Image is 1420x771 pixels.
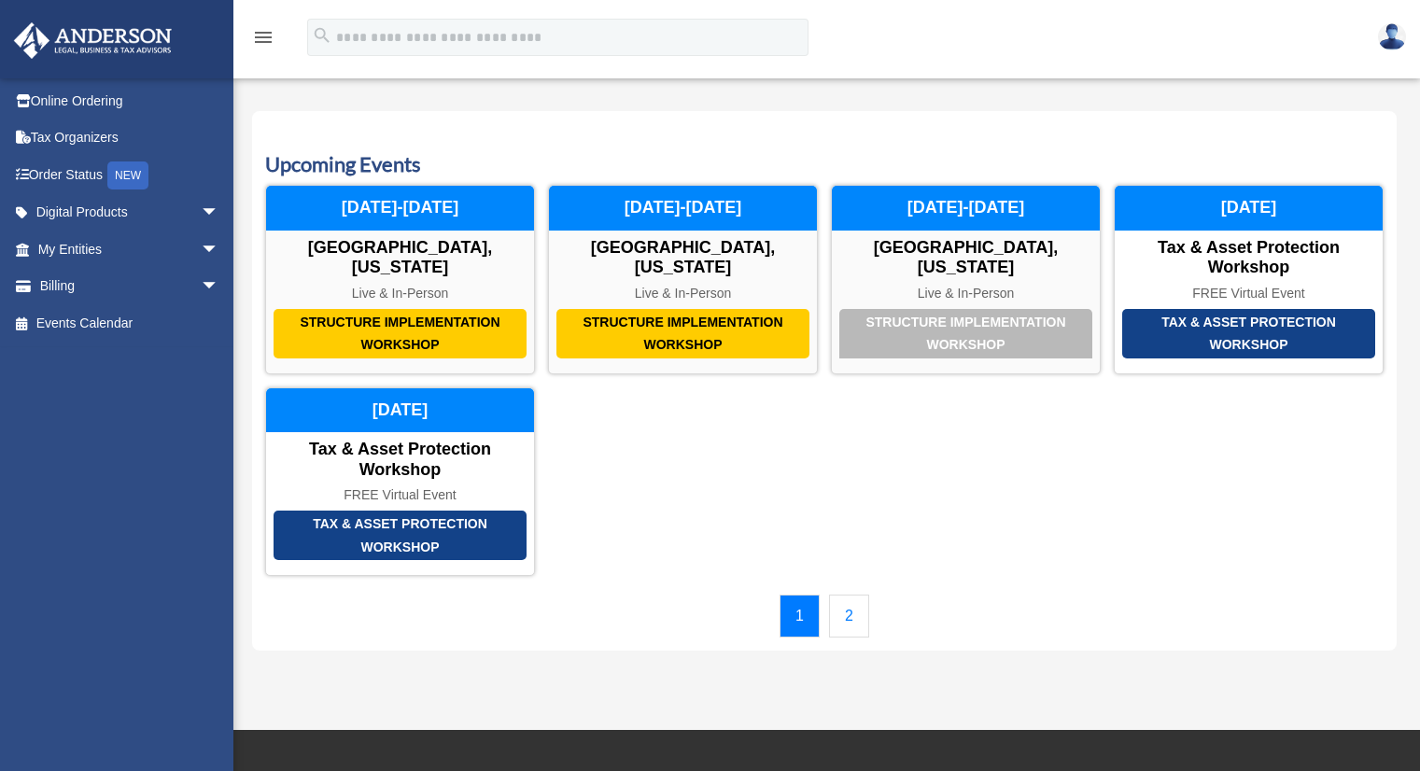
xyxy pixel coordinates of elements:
span: arrow_drop_down [201,231,238,269]
div: Tax & Asset Protection Workshop [266,440,534,480]
a: menu [252,33,274,49]
div: Live & In-Person [266,286,534,301]
a: Structure Implementation Workshop [GEOGRAPHIC_DATA], [US_STATE] Live & In-Person [DATE]-[DATE] [265,185,535,373]
div: Structure Implementation Workshop [839,309,1092,358]
img: Anderson Advisors Platinum Portal [8,22,177,59]
div: Tax & Asset Protection Workshop [1115,238,1383,278]
a: Online Ordering [13,82,247,119]
a: Tax & Asset Protection Workshop Tax & Asset Protection Workshop FREE Virtual Event [DATE] [1114,185,1384,373]
div: [DATE]-[DATE] [832,186,1100,231]
h3: Upcoming Events [265,150,1384,179]
div: FREE Virtual Event [266,487,534,503]
a: 1 [780,595,820,638]
a: Billingarrow_drop_down [13,268,247,305]
a: Order StatusNEW [13,156,247,194]
a: Digital Productsarrow_drop_down [13,194,247,231]
a: 2 [829,595,869,638]
div: [GEOGRAPHIC_DATA], [US_STATE] [266,238,534,278]
div: Tax & Asset Protection Workshop [274,511,527,560]
div: [DATE]-[DATE] [549,186,817,231]
div: [GEOGRAPHIC_DATA], [US_STATE] [832,238,1100,278]
div: FREE Virtual Event [1115,286,1383,301]
div: Structure Implementation Workshop [556,309,809,358]
div: Live & In-Person [832,286,1100,301]
div: [GEOGRAPHIC_DATA], [US_STATE] [549,238,817,278]
a: Structure Implementation Workshop [GEOGRAPHIC_DATA], [US_STATE] Live & In-Person [DATE]-[DATE] [831,185,1101,373]
a: Events Calendar [13,304,238,342]
a: My Entitiesarrow_drop_down [13,231,247,268]
i: search [312,25,332,46]
i: menu [252,26,274,49]
div: Live & In-Person [549,286,817,301]
img: User Pic [1378,23,1406,50]
div: [DATE] [1115,186,1383,231]
div: NEW [107,161,148,189]
a: Tax & Asset Protection Workshop Tax & Asset Protection Workshop FREE Virtual Event [DATE] [265,387,535,576]
div: [DATE] [266,388,534,433]
a: Structure Implementation Workshop [GEOGRAPHIC_DATA], [US_STATE] Live & In-Person [DATE]-[DATE] [548,185,818,373]
a: Tax Organizers [13,119,247,157]
span: arrow_drop_down [201,268,238,306]
div: [DATE]-[DATE] [266,186,534,231]
div: Tax & Asset Protection Workshop [1122,309,1375,358]
div: Structure Implementation Workshop [274,309,527,358]
span: arrow_drop_down [201,194,238,232]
